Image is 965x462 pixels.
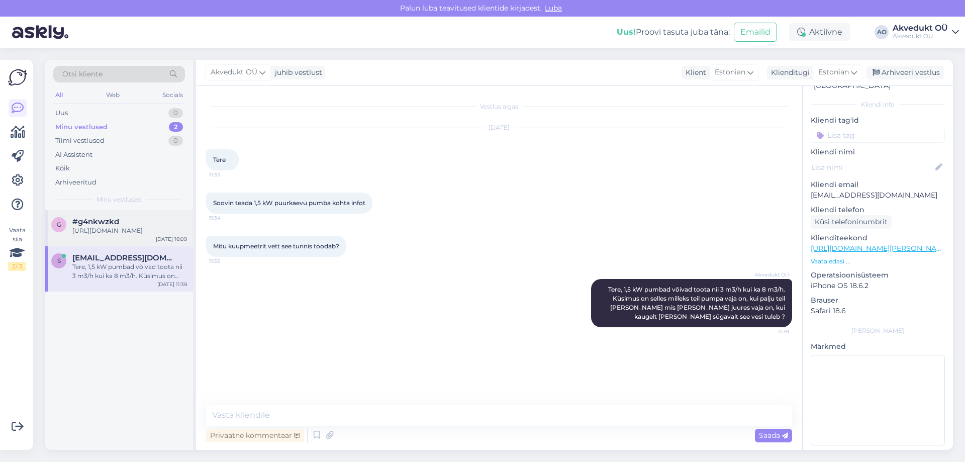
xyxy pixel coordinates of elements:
div: Minu vestlused [55,122,108,132]
div: [DATE] 11:39 [157,281,187,288]
div: AO [875,25,889,39]
div: 2 [169,122,183,132]
div: [DATE] 16:09 [156,235,187,243]
p: Brauser [811,295,945,306]
p: iPhone OS 18.6.2 [811,281,945,291]
b: Uus! [617,27,636,37]
input: Lisa tag [811,128,945,143]
p: Kliendi email [811,179,945,190]
div: 2 / 3 [8,262,26,271]
span: Akvedukt OÜ [751,271,789,279]
span: 11:34 [209,214,247,222]
p: Kliendi tag'id [811,115,945,126]
span: Tere, 1,5 kW pumbad võivad toota nii 3 m3/h kui ka 8 m3/h. Küsimus on selles milleks teil pumpa v... [608,286,787,320]
div: [DATE] [206,123,792,132]
a: Akvedukt OÜAkvedukt OÜ [893,24,959,40]
button: Emailid [734,23,777,42]
span: s [57,257,61,264]
div: Web [104,88,122,102]
span: Luba [542,4,565,13]
div: juhib vestlust [271,67,322,78]
p: Vaata edasi ... [811,257,945,266]
span: Otsi kliente [62,69,103,79]
span: 11:39 [751,328,789,335]
div: AI Assistent [55,150,92,160]
div: Küsi telefoninumbrit [811,215,892,229]
div: Proovi tasuta juba täna: [617,26,730,38]
div: Socials [160,88,185,102]
span: Akvedukt OÜ [211,67,257,78]
span: 11:35 [209,257,247,265]
a: [URL][DOMAIN_NAME][PERSON_NAME] [811,244,949,253]
span: Soovin teada 1,5 kW puurkaevu pumba kohta infot [213,199,365,207]
div: Kõik [55,163,70,173]
span: 11:33 [209,171,247,178]
span: Mitu kuupmeetrit vett see tunnis toodab? [213,242,339,250]
span: Saada [759,431,788,440]
div: Klienditugi [767,67,810,78]
div: Tiimi vestlused [55,136,105,146]
div: [PERSON_NAME] [811,326,945,335]
p: Kliendi nimi [811,147,945,157]
p: Kliendi telefon [811,205,945,215]
span: #g4nkwzkd [72,217,119,226]
div: 0 [168,136,183,146]
p: Märkmed [811,341,945,352]
img: Askly Logo [8,68,27,87]
div: Klient [682,67,706,78]
span: Tere [213,156,226,163]
div: All [53,88,65,102]
input: Lisa nimi [811,162,933,173]
div: Privaatne kommentaar [206,429,304,442]
span: g [57,221,61,228]
div: Akvedukt OÜ [893,32,948,40]
p: Safari 18.6 [811,306,945,316]
div: Arhiveeritud [55,177,96,188]
span: Estonian [715,67,745,78]
div: Uus [55,108,68,118]
span: savelin5@hotmail.com [72,253,177,262]
p: [EMAIL_ADDRESS][DOMAIN_NAME] [811,190,945,201]
p: Operatsioonisüsteem [811,270,945,281]
p: Klienditeekond [811,233,945,243]
div: [URL][DOMAIN_NAME] [72,226,187,235]
span: Estonian [818,67,849,78]
div: Vaata siia [8,226,26,271]
div: Akvedukt OÜ [893,24,948,32]
div: Aktiivne [789,23,850,41]
div: Kliendi info [811,100,945,109]
div: 0 [168,108,183,118]
div: Tere, 1,5 kW pumbad võivad toota nii 3 m3/h kui ka 8 m3/h. Küsimus on selles milleks teil pumpa v... [72,262,187,281]
div: Vestlus algas [206,102,792,111]
span: Minu vestlused [96,195,142,204]
div: Arhiveeri vestlus [866,66,944,79]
